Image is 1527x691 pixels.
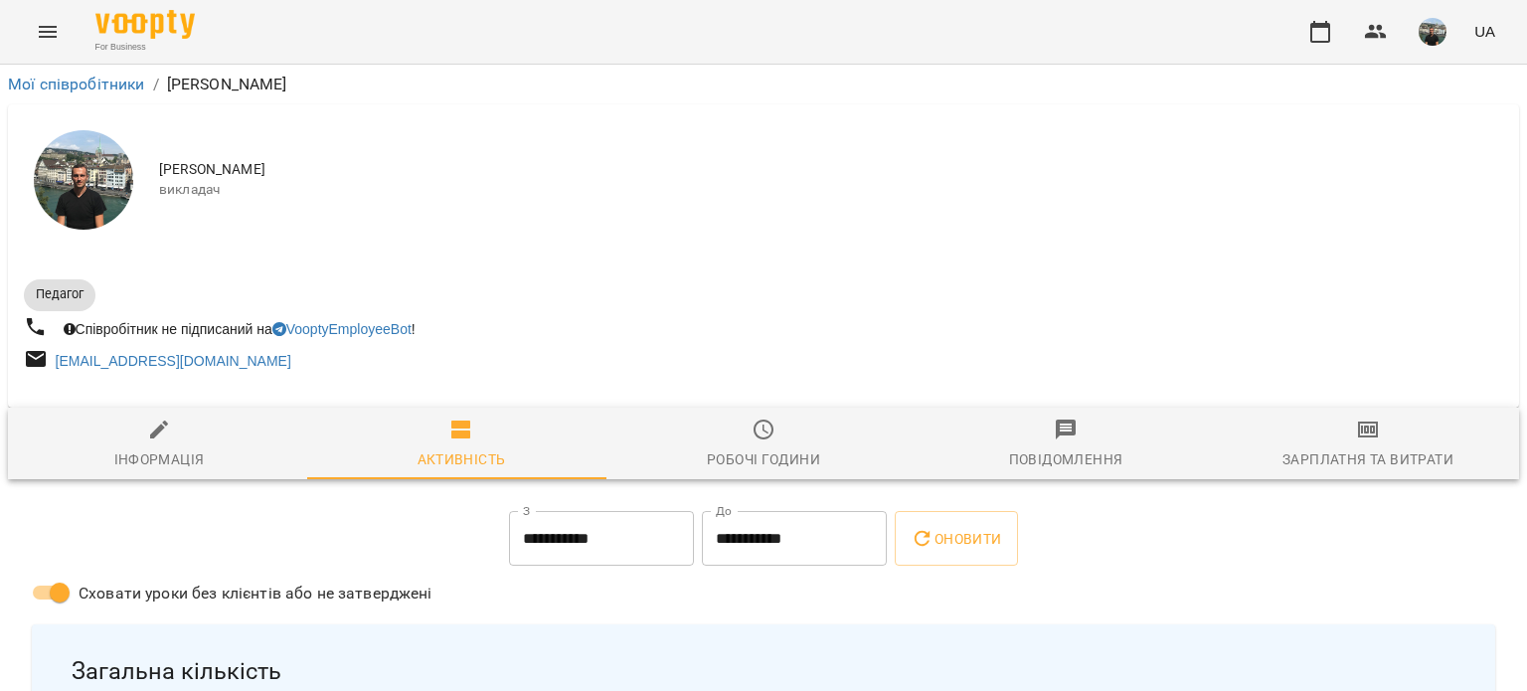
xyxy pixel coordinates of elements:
[1282,447,1453,471] div: Зарплатня та Витрати
[1419,18,1446,46] img: 7b440ff8524f0c30b8732fa3236a74b2.jpg
[911,527,1001,551] span: Оновити
[24,8,72,56] button: Menu
[707,447,820,471] div: Робочі години
[272,321,412,337] a: VooptyEmployeeBot
[159,160,1503,180] span: [PERSON_NAME]
[24,285,95,303] span: Педагог
[8,73,1519,96] nav: breadcrumb
[114,447,205,471] div: Інформація
[56,353,291,369] a: [EMAIL_ADDRESS][DOMAIN_NAME]
[95,10,195,39] img: Voopty Logo
[1474,21,1495,42] span: UA
[34,130,133,230] img: Юрій
[153,73,159,96] li: /
[1009,447,1123,471] div: Повідомлення
[418,447,506,471] div: Активність
[79,582,432,605] span: Сховати уроки без клієнтів або не затверджені
[1466,13,1503,50] button: UA
[60,315,420,343] div: Співробітник не підписаний на !
[159,180,1503,200] span: викладач
[95,41,195,54] span: For Business
[72,656,1455,687] span: Загальна кількість
[167,73,287,96] p: [PERSON_NAME]
[8,75,145,93] a: Мої співробітники
[895,511,1017,567] button: Оновити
